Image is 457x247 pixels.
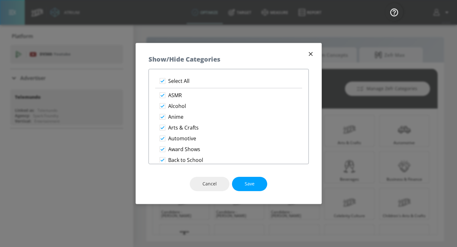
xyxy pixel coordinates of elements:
p: Arts & Crafts [168,124,199,131]
h5: Show/Hide Categories [149,56,220,63]
p: Automotive [168,135,196,142]
button: Open Resource Center [385,3,403,21]
p: Alcohol [168,103,186,110]
p: Back to School [168,157,203,164]
button: Save [232,177,267,191]
p: Anime [168,114,183,120]
p: Award Shows [168,146,200,153]
span: Cancel [202,180,217,188]
p: ASMR [168,92,182,99]
p: Select All [168,78,189,84]
button: Cancel [190,177,229,191]
span: Save [245,180,255,188]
